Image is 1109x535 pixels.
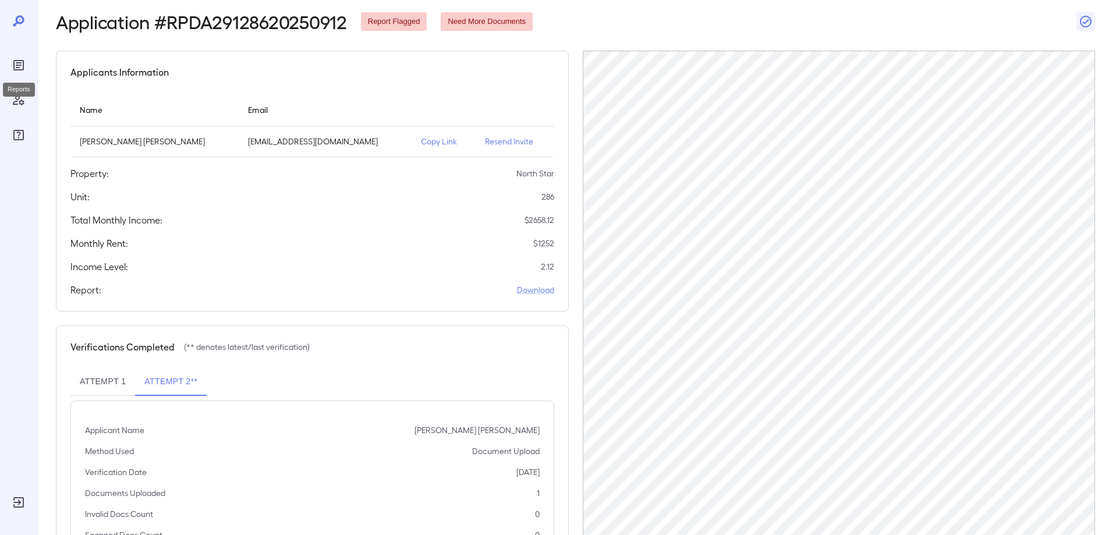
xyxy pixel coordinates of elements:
[421,136,466,147] p: Copy Link
[80,136,229,147] p: [PERSON_NAME] [PERSON_NAME]
[70,236,128,250] h5: Monthly Rent:
[9,126,28,144] div: FAQ
[70,93,239,126] th: Name
[9,493,28,512] div: Log Out
[248,136,403,147] p: [EMAIL_ADDRESS][DOMAIN_NAME]
[70,340,175,354] h5: Verifications Completed
[541,261,554,272] p: 2.12
[85,487,165,499] p: Documents Uploaded
[70,283,101,297] h5: Report:
[525,214,554,226] p: $ 2658.12
[472,445,540,457] p: Document Upload
[414,424,540,436] p: [PERSON_NAME] [PERSON_NAME]
[70,93,554,157] table: simple table
[9,91,28,109] div: Manage Users
[485,136,544,147] p: Resend Invite
[85,466,147,478] p: Verification Date
[535,508,540,520] p: 0
[1076,12,1095,31] button: Close Report
[516,168,554,179] p: North Star
[70,213,162,227] h5: Total Monthly Income:
[85,508,153,520] p: Invalid Docs Count
[70,65,169,79] h5: Applicants Information
[135,368,207,396] button: Attempt 2**
[541,191,554,203] p: 286
[516,466,540,478] p: [DATE]
[85,445,134,457] p: Method Used
[184,341,310,353] p: (** denotes latest/last verification)
[70,166,109,180] h5: Property:
[361,16,427,27] span: Report Flagged
[85,424,144,436] p: Applicant Name
[70,190,90,204] h5: Unit:
[537,487,540,499] p: 1
[3,83,35,97] div: Reports
[239,93,412,126] th: Email
[56,11,347,32] h2: Application # RPDA29128620250912
[441,16,533,27] span: Need More Documents
[533,238,554,249] p: $ 1252
[517,284,554,296] a: Download
[9,56,28,75] div: Reports
[70,260,128,274] h5: Income Level:
[70,368,135,396] button: Attempt 1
